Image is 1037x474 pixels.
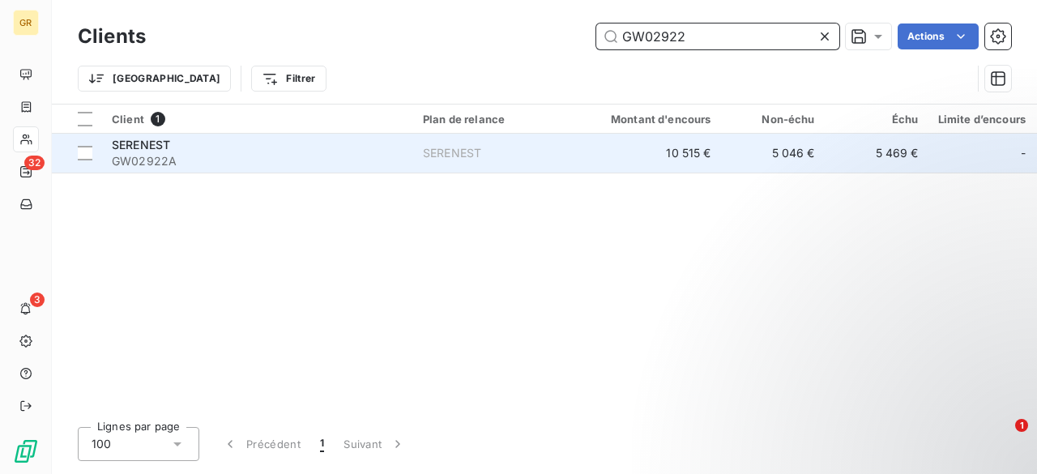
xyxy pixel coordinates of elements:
span: 32 [24,156,45,170]
iframe: Intercom live chat [982,419,1021,458]
span: 3 [30,293,45,307]
td: 5 046 € [721,134,825,173]
img: Logo LeanPay [13,438,39,464]
td: 10 515 € [582,134,721,173]
iframe: Intercom notifications message [713,317,1037,430]
input: Rechercher [596,23,839,49]
span: - [1021,145,1026,161]
div: Limite d’encours [938,113,1026,126]
button: Actions [898,23,979,49]
span: GW02922A [112,153,403,169]
button: Filtrer [251,66,326,92]
h3: Clients [78,22,146,51]
button: [GEOGRAPHIC_DATA] [78,66,231,92]
div: Montant d'encours [591,113,711,126]
span: 100 [92,436,111,452]
div: SERENEST [423,145,481,161]
button: Suivant [334,427,416,461]
button: Précédent [212,427,310,461]
span: 1 [1015,419,1028,432]
td: 5 469 € [825,134,928,173]
span: 1 [151,112,165,126]
div: Échu [834,113,919,126]
span: SERENEST [112,138,170,152]
div: Non-échu [731,113,815,126]
div: Plan de relance [423,113,572,126]
div: GR [13,10,39,36]
button: 1 [310,427,334,461]
span: 1 [320,436,324,452]
span: Client [112,113,144,126]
